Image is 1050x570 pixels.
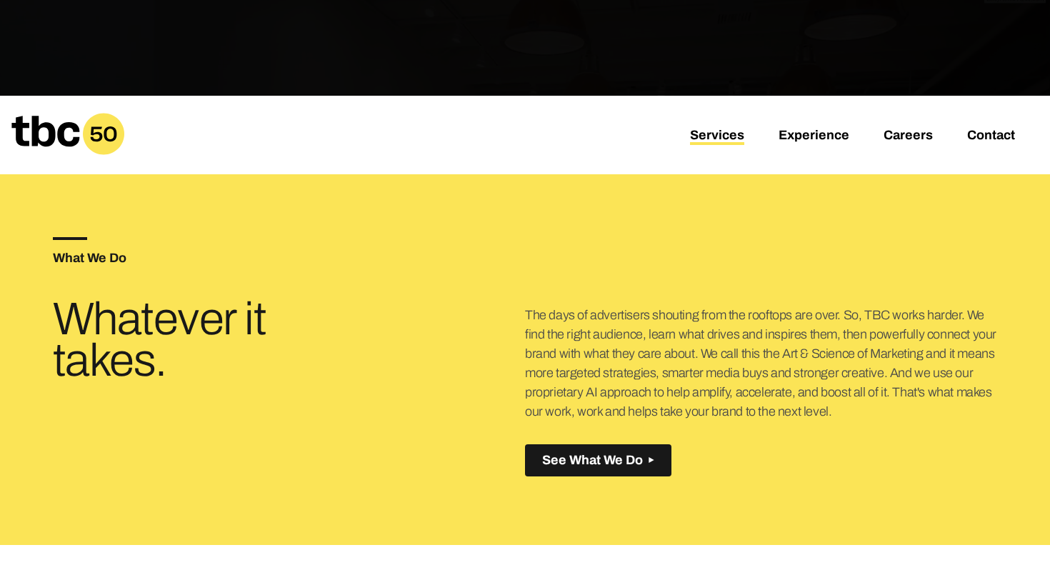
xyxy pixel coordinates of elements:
[11,145,124,160] a: Home
[690,128,744,145] a: Services
[525,444,671,476] button: See What We Do
[884,128,933,145] a: Careers
[525,306,998,421] p: The days of advertisers shouting from the rooftops are over. So, TBC works harder. We find the ri...
[53,299,368,381] h3: Whatever it takes.
[53,251,526,264] h5: What We Do
[967,128,1015,145] a: Contact
[542,453,643,468] span: See What We Do
[779,128,849,145] a: Experience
